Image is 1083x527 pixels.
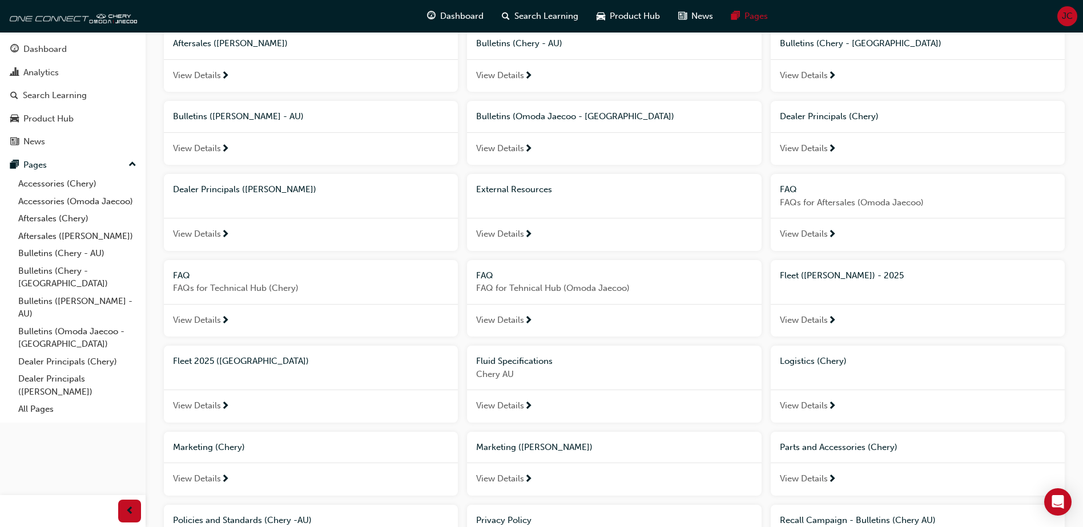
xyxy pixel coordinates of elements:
[467,101,761,165] a: Bulletins (Omoda Jaecoo - [GEOGRAPHIC_DATA])View Details
[128,157,136,172] span: up-icon
[780,399,828,412] span: View Details
[164,28,458,92] a: Aftersales ([PERSON_NAME])View Details
[780,356,847,366] span: Logistics (Chery)
[476,69,524,82] span: View Details
[610,10,660,23] span: Product Hub
[502,9,510,23] span: search-icon
[164,432,458,496] a: Marketing (Chery)View Details
[476,142,524,155] span: View Details
[221,230,230,240] span: next-icon
[14,293,141,323] a: Bulletins ([PERSON_NAME] - AU)
[14,175,141,193] a: Accessories (Chery)
[524,230,533,240] span: next-icon
[1062,10,1073,23] span: JC
[23,135,45,148] div: News
[221,475,230,485] span: next-icon
[5,39,141,60] a: Dashboard
[524,144,533,155] span: next-icon
[5,155,141,176] button: Pages
[780,472,828,485] span: View Details
[476,111,674,121] span: Bulletins (Omoda Jaecoo - [GEOGRAPHIC_DATA])
[771,101,1065,165] a: Dealer Principals (Chery)View Details
[14,262,141,293] a: Bulletins (Chery - [GEOGRAPHIC_DATA])
[10,44,19,55] span: guage-icon
[731,9,740,23] span: pages-icon
[476,472,524,485] span: View Details
[691,10,713,23] span: News
[173,515,312,525] span: Policies and Standards (Chery -AU)
[476,270,493,281] span: FAQ
[476,399,524,412] span: View Details
[514,10,578,23] span: Search Learning
[780,38,941,48] span: Bulletins (Chery - [GEOGRAPHIC_DATA])
[173,228,221,241] span: View Details
[14,323,141,353] a: Bulletins (Omoda Jaecoo - [GEOGRAPHIC_DATA])
[6,5,137,27] img: oneconnect
[14,370,141,400] a: Dealer Principals ([PERSON_NAME])
[23,112,74,125] div: Product Hub
[780,184,797,194] span: FAQ
[23,159,47,172] div: Pages
[780,515,936,525] span: Recall Campaign - Bulletins (Chery AU)
[10,91,18,101] span: search-icon
[476,184,552,194] span: External Resources
[173,111,304,121] span: Bulletins ([PERSON_NAME] - AU)
[173,472,221,485] span: View Details
[427,9,436,23] span: guage-icon
[10,68,19,78] span: chart-icon
[14,400,141,418] a: All Pages
[524,316,533,326] span: next-icon
[467,346,761,423] a: Fluid SpecificationsChery AUView Details
[5,85,141,106] a: Search Learning
[597,9,605,23] span: car-icon
[476,314,524,327] span: View Details
[14,245,141,262] a: Bulletins (Chery - AU)
[780,142,828,155] span: View Details
[1044,488,1072,516] div: Open Intercom Messenger
[476,282,752,295] span: FAQ for Tehnical Hub (Omoda Jaecoo)
[771,432,1065,496] a: Parts and Accessories (Chery)View Details
[780,442,897,452] span: Parts and Accessories (Chery)
[173,184,316,194] span: Dealer Principals ([PERSON_NAME])
[771,174,1065,251] a: FAQFAQs for Aftersales (Omoda Jaecoo)View Details
[5,37,141,155] button: DashboardAnalyticsSearch LearningProduct HubNews
[722,5,777,28] a: pages-iconPages
[780,196,1056,209] span: FAQs for Aftersales (Omoda Jaecoo)
[771,28,1065,92] a: Bulletins (Chery - [GEOGRAPHIC_DATA])View Details
[780,228,828,241] span: View Details
[780,314,828,327] span: View Details
[173,442,245,452] span: Marketing (Chery)
[467,174,761,251] a: External ResourcesView Details
[476,368,752,381] span: Chery AU
[221,402,230,412] span: next-icon
[780,270,904,281] span: Fleet ([PERSON_NAME]) - 2025
[744,10,768,23] span: Pages
[173,270,190,281] span: FAQ
[524,71,533,82] span: next-icon
[587,5,669,28] a: car-iconProduct Hub
[23,66,59,79] div: Analytics
[173,282,449,295] span: FAQs for Technical Hub (Chery)
[164,174,458,251] a: Dealer Principals ([PERSON_NAME])View Details
[828,402,836,412] span: next-icon
[164,260,458,337] a: FAQFAQs for Technical Hub (Chery)View Details
[828,475,836,485] span: next-icon
[440,10,484,23] span: Dashboard
[23,89,87,102] div: Search Learning
[828,230,836,240] span: next-icon
[173,142,221,155] span: View Details
[14,210,141,228] a: Aftersales (Chery)
[678,9,687,23] span: news-icon
[126,504,134,518] span: prev-icon
[173,314,221,327] span: View Details
[164,101,458,165] a: Bulletins ([PERSON_NAME] - AU)View Details
[669,5,722,28] a: news-iconNews
[476,38,562,48] span: Bulletins (Chery - AU)
[173,69,221,82] span: View Details
[10,137,19,147] span: news-icon
[14,353,141,371] a: Dealer Principals (Chery)
[221,71,230,82] span: next-icon
[173,356,309,366] span: Fleet 2025 ([GEOGRAPHIC_DATA])
[771,260,1065,337] a: Fleet ([PERSON_NAME]) - 2025View Details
